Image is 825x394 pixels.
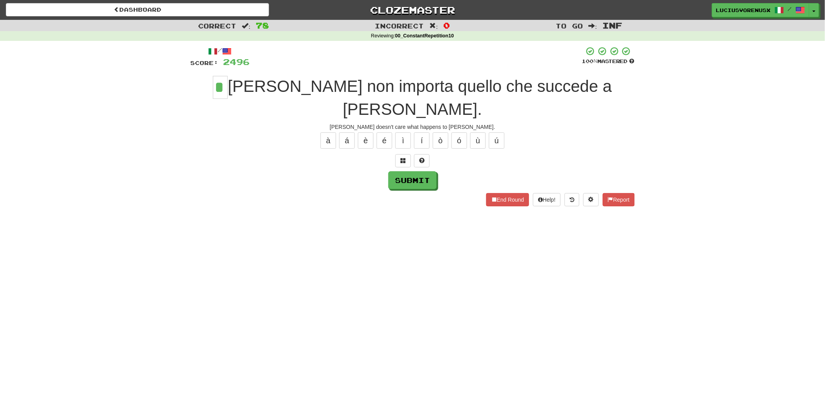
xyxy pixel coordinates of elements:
span: 78 [256,21,269,30]
button: é [377,132,392,149]
span: : [242,23,251,29]
button: ò [433,132,448,149]
span: / [788,6,792,12]
span: Inf [602,21,622,30]
a: Dashboard [6,3,269,16]
div: [PERSON_NAME] doesn't care what happens to [PERSON_NAME]. [190,123,635,131]
button: Help! [533,193,561,206]
span: [PERSON_NAME] non importa quello che succede a [PERSON_NAME]. [228,77,612,118]
button: í [414,132,430,149]
strong: 00_ConstantRepetition10 [395,33,454,39]
span: : [430,23,438,29]
button: Submit [388,171,437,189]
button: Single letter hint - you only get 1 per sentence and score half the points! alt+h [414,154,430,167]
span: To go [556,22,583,30]
span: 2496 [223,57,250,67]
span: 0 [443,21,450,30]
span: LuciusVorenusX [716,7,771,14]
button: á [339,132,355,149]
button: ó [451,132,467,149]
button: End Round [486,193,529,206]
span: Incorrect [375,22,424,30]
span: 100 % [582,58,597,64]
button: è [358,132,374,149]
span: Correct [198,22,237,30]
span: : [589,23,597,29]
button: ú [489,132,505,149]
button: Round history (alt+y) [565,193,579,206]
button: Switch sentence to multiple choice alt+p [395,154,411,167]
a: LuciusVorenusX / [712,3,809,17]
div: Mastered [582,58,635,65]
div: / [190,46,250,56]
a: Clozemaster [281,3,544,17]
button: Report [603,193,635,206]
span: Score: [190,60,218,66]
button: à [320,132,336,149]
button: ù [470,132,486,149]
button: ì [395,132,411,149]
